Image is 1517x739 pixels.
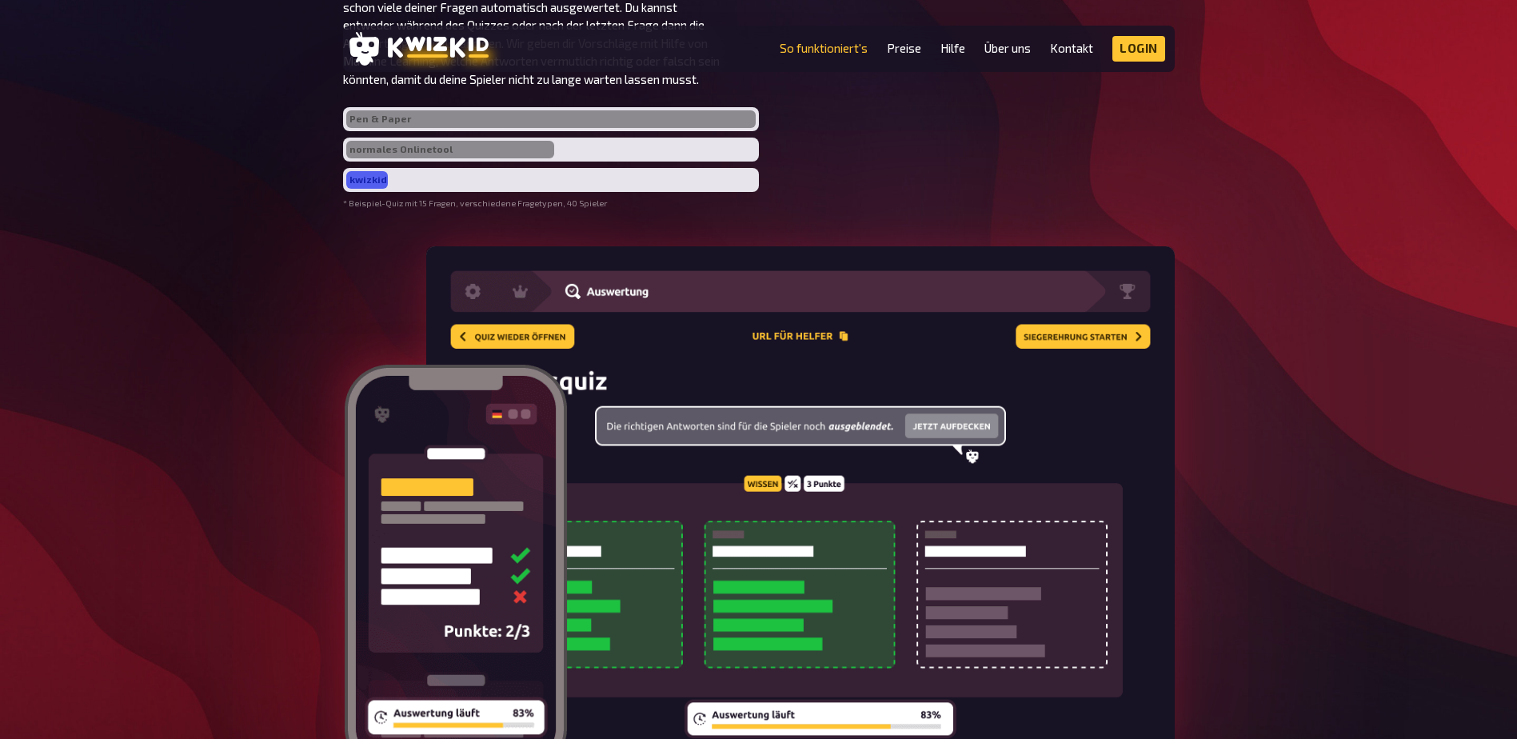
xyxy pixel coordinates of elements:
a: Hilfe [940,42,965,55]
a: Über uns [984,42,1031,55]
div: Pen & Paper [349,114,411,125]
small: * Beispiel-Quiz mit 15 Fragen, verschiedene Fragetypen, 40 Spieler [343,198,759,209]
a: Login [1112,36,1165,62]
div: normales Onlinetool [349,144,453,155]
div: kwizkid [349,174,387,186]
a: So funktioniert's [780,42,868,55]
a: Preise [887,42,921,55]
a: Kontakt [1050,42,1093,55]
